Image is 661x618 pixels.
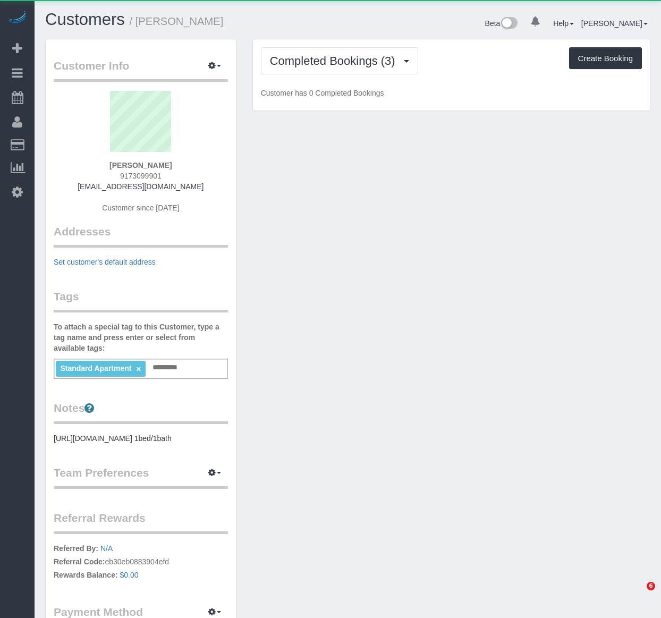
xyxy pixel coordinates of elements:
[54,543,98,554] label: Referred By:
[569,47,642,70] button: Create Booking
[270,54,401,67] span: Completed Bookings (3)
[54,465,228,489] legend: Team Preferences
[78,182,204,191] a: [EMAIL_ADDRESS][DOMAIN_NAME]
[485,19,518,28] a: Beta
[6,11,28,26] img: Automaid Logo
[60,364,131,373] span: Standard Apartment
[553,19,574,28] a: Help
[54,400,228,424] legend: Notes
[54,321,228,353] label: To attach a special tag to this Customer, type a tag name and press enter or select from availabl...
[54,570,118,580] label: Rewards Balance:
[54,543,228,583] p: eb30eb0883904efd
[261,88,642,98] p: Customer has 0 Completed Bookings
[120,571,139,579] a: $0.00
[54,556,105,567] label: Referral Code:
[581,19,648,28] a: [PERSON_NAME]
[136,365,141,374] a: ×
[625,582,650,607] iframe: Intercom live chat
[261,47,418,74] button: Completed Bookings (3)
[500,17,518,31] img: New interface
[45,10,125,29] a: Customers
[54,510,228,534] legend: Referral Rewards
[120,172,162,180] span: 9173099901
[54,58,228,82] legend: Customer Info
[102,204,179,212] span: Customer since [DATE]
[130,15,224,27] small: / [PERSON_NAME]
[109,161,172,170] strong: [PERSON_NAME]
[54,289,228,312] legend: Tags
[100,544,113,553] a: N/A
[647,582,655,590] span: 6
[54,433,228,444] pre: [URL][DOMAIN_NAME] 1bed/1bath
[54,258,156,266] a: Set customer's default address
